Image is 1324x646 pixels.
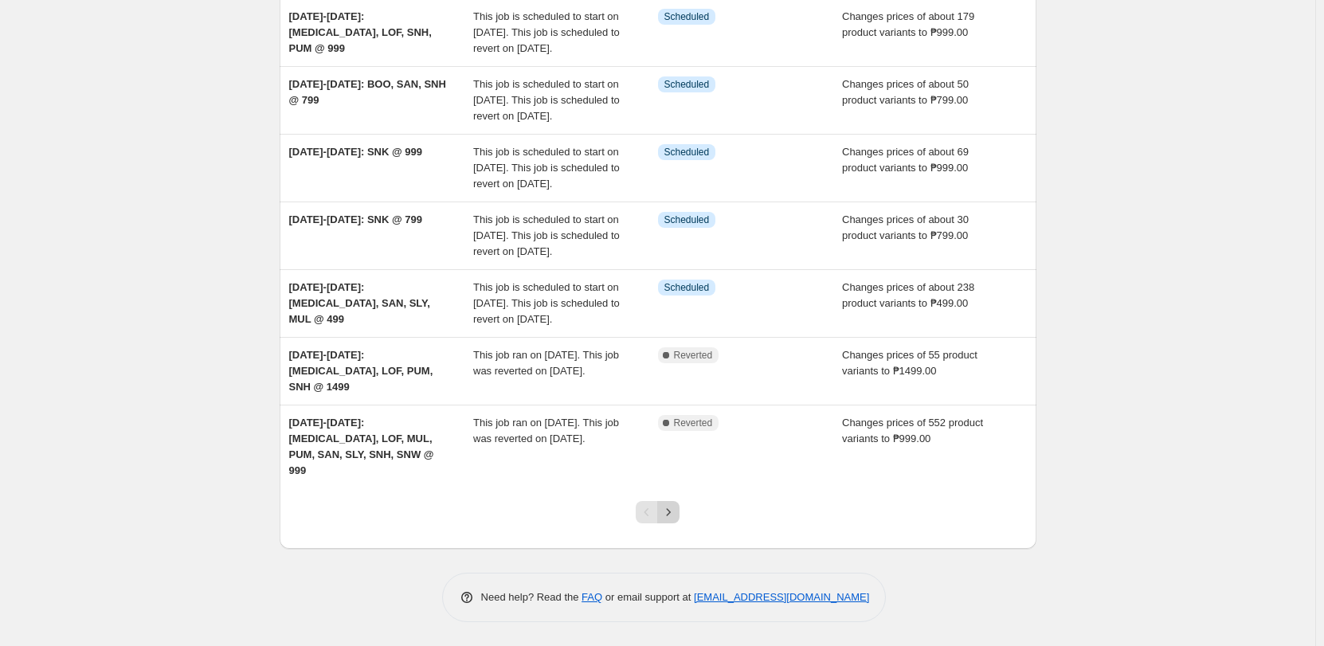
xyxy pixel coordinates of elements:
span: [DATE]-[DATE]: [MEDICAL_DATA], LOF, MUL, PUM, SAN, SLY, SNH, SNW @ 999 [289,417,434,476]
span: [DATE]-[DATE]: [MEDICAL_DATA], LOF, PUM, SNH @ 1499 [289,349,433,393]
span: Changes prices of about 30 product variants to ₱799.00 [842,213,969,241]
span: Scheduled [664,146,710,159]
span: This job is scheduled to start on [DATE]. This job is scheduled to revert on [DATE]. [473,281,620,325]
span: Scheduled [664,213,710,226]
span: [DATE]-[DATE]: SNK @ 799 [289,213,422,225]
span: This job ran on [DATE]. This job was reverted on [DATE]. [473,417,619,444]
a: [EMAIL_ADDRESS][DOMAIN_NAME] [694,591,869,603]
button: Next [657,501,680,523]
span: [DATE]-[DATE]: BOO, SAN, SNH @ 799 [289,78,446,106]
span: Scheduled [664,10,710,23]
span: or email support at [602,591,694,603]
span: Changes prices of about 50 product variants to ₱799.00 [842,78,969,106]
span: Need help? Read the [481,591,582,603]
span: Changes prices of 55 product variants to ₱1499.00 [842,349,977,377]
span: This job is scheduled to start on [DATE]. This job is scheduled to revert on [DATE]. [473,78,620,122]
span: [DATE]-[DATE]: [MEDICAL_DATA], LOF, SNH, PUM @ 999 [289,10,432,54]
span: This job is scheduled to start on [DATE]. This job is scheduled to revert on [DATE]. [473,146,620,190]
span: Reverted [674,417,713,429]
span: This job is scheduled to start on [DATE]. This job is scheduled to revert on [DATE]. [473,213,620,257]
span: Changes prices of about 69 product variants to ₱999.00 [842,146,969,174]
span: Scheduled [664,78,710,91]
span: Changes prices of about 179 product variants to ₱999.00 [842,10,974,38]
nav: Pagination [636,501,680,523]
span: This job is scheduled to start on [DATE]. This job is scheduled to revert on [DATE]. [473,10,620,54]
span: Scheduled [664,281,710,294]
span: This job ran on [DATE]. This job was reverted on [DATE]. [473,349,619,377]
a: FAQ [582,591,602,603]
span: Reverted [674,349,713,362]
span: Changes prices of about 238 product variants to ₱499.00 [842,281,974,309]
span: [DATE]-[DATE]: SNK @ 999 [289,146,422,158]
span: [DATE]-[DATE]: [MEDICAL_DATA], SAN, SLY, MUL @ 499 [289,281,430,325]
span: Changes prices of 552 product variants to ₱999.00 [842,417,983,444]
